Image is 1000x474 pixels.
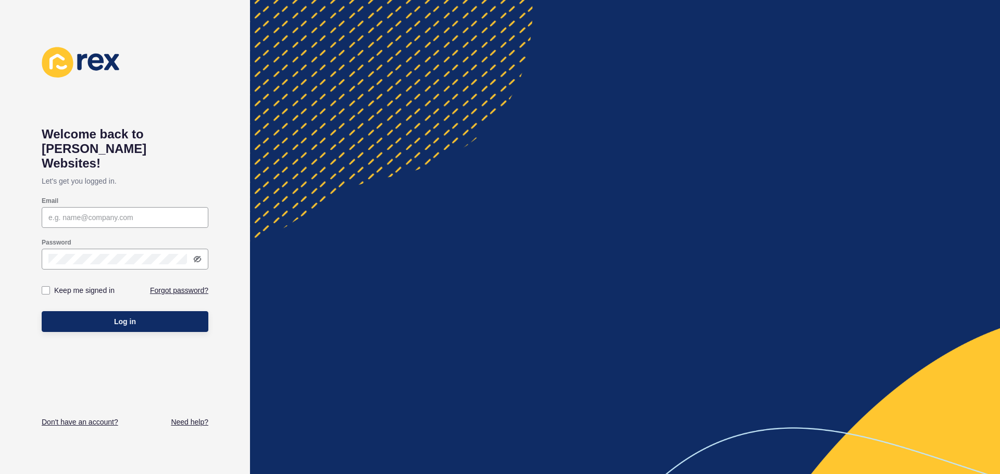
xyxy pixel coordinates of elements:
[114,316,136,327] span: Log in
[150,285,208,296] a: Forgot password?
[42,311,208,332] button: Log in
[171,417,208,427] a: Need help?
[42,171,208,191] p: Let's get you logged in.
[42,197,58,205] label: Email
[42,417,118,427] a: Don't have an account?
[48,212,202,223] input: e.g. name@company.com
[54,285,115,296] label: Keep me signed in
[42,127,208,171] h1: Welcome back to [PERSON_NAME] Websites!
[42,238,71,247] label: Password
